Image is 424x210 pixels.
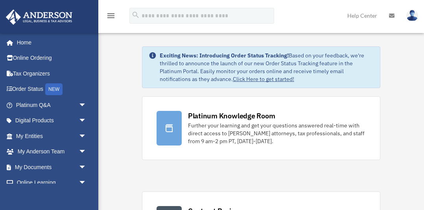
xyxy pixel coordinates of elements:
[188,111,275,121] div: Platinum Knowledge Room
[79,144,94,160] span: arrow_drop_down
[79,175,94,191] span: arrow_drop_down
[106,11,116,20] i: menu
[106,14,116,20] a: menu
[79,113,94,129] span: arrow_drop_down
[6,97,98,113] a: Platinum Q&Aarrow_drop_down
[131,11,140,19] i: search
[6,66,98,81] a: Tax Organizers
[79,97,94,113] span: arrow_drop_down
[142,96,380,160] a: Platinum Knowledge Room Further your learning and get your questions answered real-time with dire...
[406,10,418,21] img: User Pic
[6,128,98,144] a: My Entitiesarrow_drop_down
[6,113,98,129] a: Digital Productsarrow_drop_down
[6,50,98,66] a: Online Ordering
[6,159,98,175] a: My Documentsarrow_drop_down
[233,76,294,83] a: Click Here to get started!
[6,175,98,191] a: Online Learningarrow_drop_down
[4,9,75,25] img: Anderson Advisors Platinum Portal
[79,128,94,144] span: arrow_drop_down
[6,35,94,50] a: Home
[6,81,98,98] a: Order StatusNEW
[6,144,98,160] a: My Anderson Teamarrow_drop_down
[160,52,289,59] strong: Exciting News: Introducing Order Status Tracking!
[45,83,63,95] div: NEW
[79,159,94,175] span: arrow_drop_down
[188,122,366,145] div: Further your learning and get your questions answered real-time with direct access to [PERSON_NAM...
[160,52,374,83] div: Based on your feedback, we're thrilled to announce the launch of our new Order Status Tracking fe...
